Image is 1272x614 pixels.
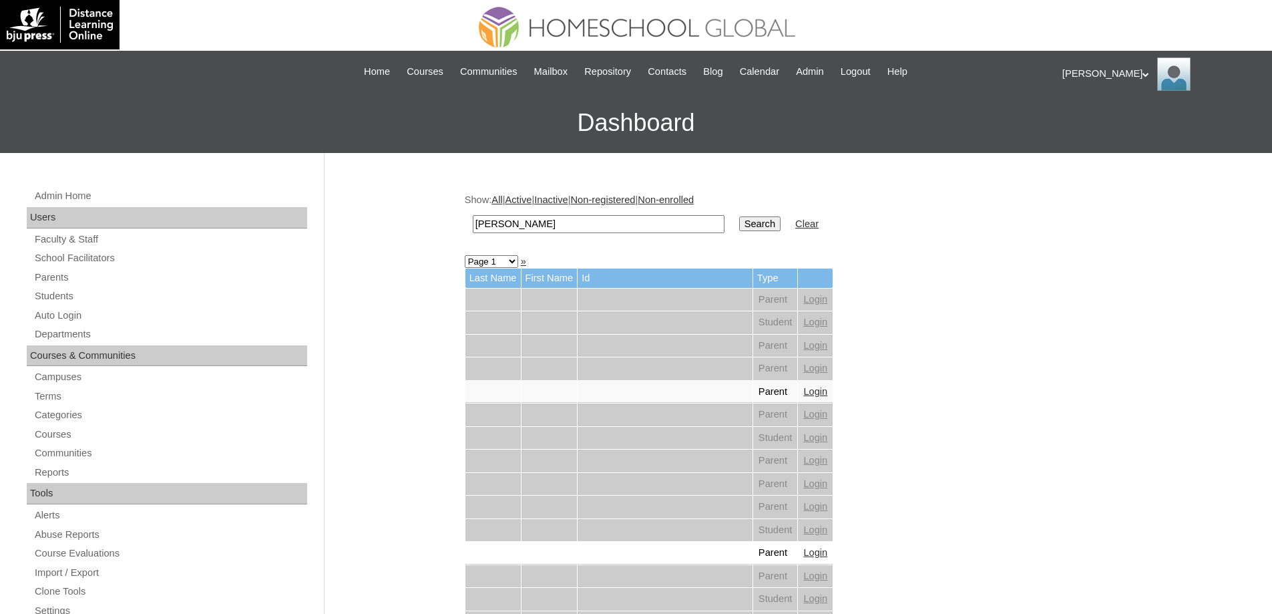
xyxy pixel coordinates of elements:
span: Contacts [648,64,686,80]
a: Login [803,386,827,397]
td: Student [753,311,798,334]
a: Login [803,455,827,466]
td: Parent [753,289,798,311]
td: Student [753,588,798,611]
a: Courses [33,426,307,443]
div: Show: | | | | [465,193,1126,241]
a: Alerts [33,507,307,524]
a: Mailbox [527,64,575,80]
a: All [491,194,502,205]
a: Home [357,64,397,80]
a: Non-enrolled [638,194,694,205]
a: Login [803,363,827,373]
td: Parent [753,450,798,472]
td: Parent [753,473,798,496]
td: Parent [753,381,798,404]
td: Parent [753,496,798,518]
a: Auto Login [33,307,307,324]
a: Blog [696,64,729,80]
a: Login [803,547,827,558]
span: Blog [703,64,722,80]
a: Login [803,294,827,305]
td: Student [753,519,798,542]
a: School Facilitators [33,250,307,267]
td: First Name [521,269,578,288]
a: Communities [33,445,307,462]
a: Abuse Reports [33,526,307,543]
a: Communities [453,64,524,80]
td: Type [753,269,798,288]
div: Tools [27,483,307,504]
a: Terms [33,388,307,405]
span: Home [364,64,390,80]
a: Clone Tools [33,583,307,600]
a: Login [803,524,827,535]
a: Login [803,409,827,420]
a: Login [803,501,827,512]
span: Repository [584,64,631,80]
a: Logout [834,64,877,80]
span: Help [887,64,907,80]
span: Logout [841,64,871,80]
td: Parent [753,542,798,565]
a: Login [803,478,827,489]
img: logo-white.png [7,7,113,43]
div: Users [27,207,307,228]
a: Faculty & Staff [33,231,307,248]
div: [PERSON_NAME] [1062,57,1259,91]
a: Login [803,593,827,604]
a: Campuses [33,369,307,386]
a: Admin Home [33,188,307,204]
a: Clear [795,218,819,229]
a: Import / Export [33,565,307,581]
a: Help [881,64,914,80]
a: Active [505,194,532,205]
a: Login [803,571,827,581]
a: Departments [33,326,307,343]
a: Categories [33,407,307,424]
a: Courses [400,64,450,80]
img: Ariane Ebuen [1157,57,1191,91]
span: Admin [796,64,824,80]
td: Id [578,269,753,288]
h3: Dashboard [7,93,1265,153]
a: » [521,256,526,267]
input: Search [473,215,724,233]
div: Courses & Communities [27,345,307,367]
a: Login [803,317,827,327]
a: Login [803,340,827,351]
a: Repository [578,64,638,80]
a: Login [803,432,827,443]
td: Last Name [465,269,521,288]
span: Courses [407,64,443,80]
a: Reports [33,464,307,481]
a: Non-registered [571,194,636,205]
a: Course Evaluations [33,545,307,562]
td: Parent [753,404,798,426]
span: Communities [460,64,517,80]
input: Search [739,216,781,231]
a: Contacts [641,64,693,80]
span: Calendar [740,64,779,80]
a: Students [33,288,307,305]
a: Calendar [733,64,786,80]
span: Mailbox [534,64,568,80]
td: Student [753,427,798,450]
td: Parent [753,565,798,588]
a: Admin [789,64,831,80]
a: Parents [33,269,307,286]
a: Inactive [534,194,568,205]
td: Parent [753,357,798,380]
td: Parent [753,335,798,357]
